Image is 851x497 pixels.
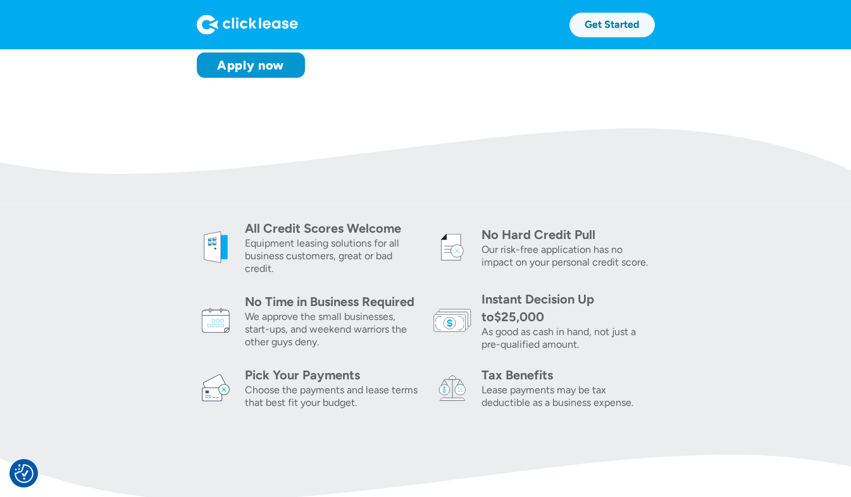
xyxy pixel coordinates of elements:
[569,13,655,37] a: Get Started
[433,302,471,340] img: money icon
[197,228,235,266] img: welcome icon
[481,243,655,269] div: Our risk-free application has no impact on your personal credit score.
[197,369,235,407] img: card icon
[197,52,305,78] a: Apply now
[15,464,34,483] button: Consent Preferences
[197,15,298,35] img: Logo
[197,302,235,340] img: calendar icon
[481,326,655,351] div: As good as cash in hand, not just a pre-qualified amount.
[481,384,655,409] div: Lease payments may be tax deductible as a business expense.
[245,384,418,409] div: Choose the payments and lease terms that best fit your budget.
[245,219,418,237] div: All Credit Scores Welcome
[245,237,418,275] div: Equipment leasing solutions for all business customers, great or bad credit.
[433,369,471,407] img: tax icon
[245,366,418,384] div: Pick Your Payments
[481,291,594,324] div: Instant Decision Up to
[245,293,418,310] div: No Time in Business Required
[494,309,544,324] div: $25,000
[15,464,34,483] img: Revisit consent button
[481,226,655,243] div: No Hard Credit Pull
[481,366,655,384] div: Tax Benefits
[245,310,418,348] div: We approve the small businesses, start-ups, and weekend warriors the other guys deny.
[433,228,471,266] img: credit icon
